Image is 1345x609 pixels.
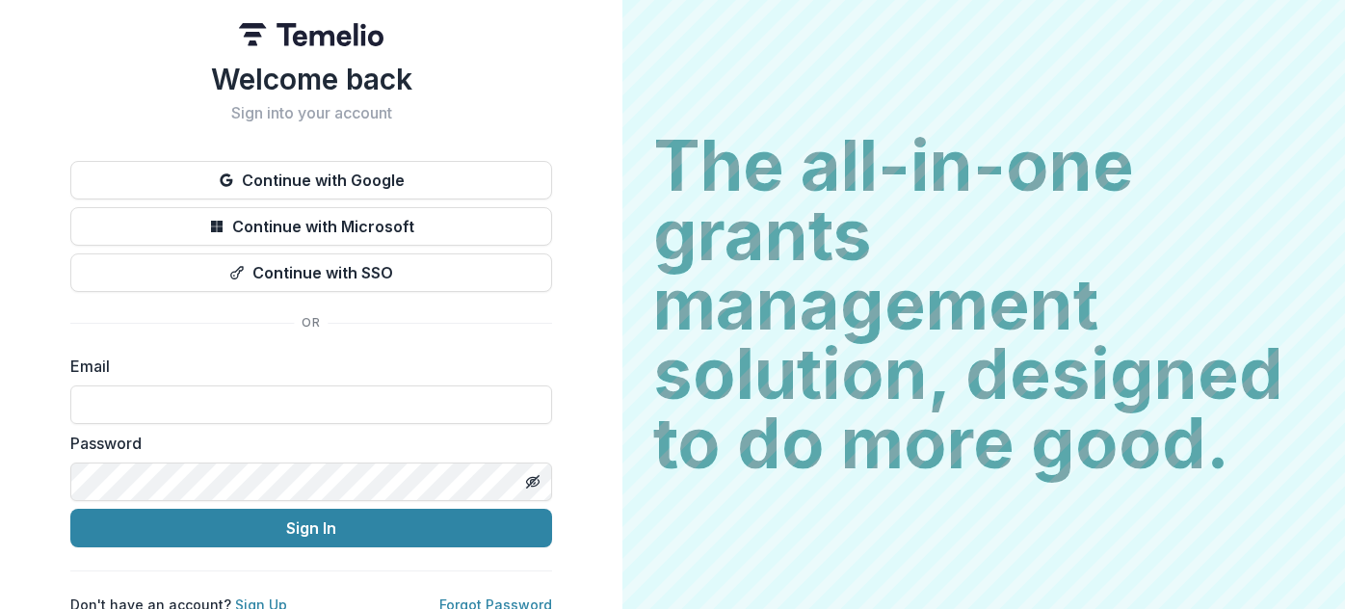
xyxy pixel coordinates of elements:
[70,62,552,96] h1: Welcome back
[70,253,552,292] button: Continue with SSO
[517,466,548,497] button: Toggle password visibility
[70,509,552,547] button: Sign In
[70,104,552,122] h2: Sign into your account
[70,432,541,455] label: Password
[70,161,552,199] button: Continue with Google
[70,355,541,378] label: Email
[70,207,552,246] button: Continue with Microsoft
[239,23,383,46] img: Temelio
